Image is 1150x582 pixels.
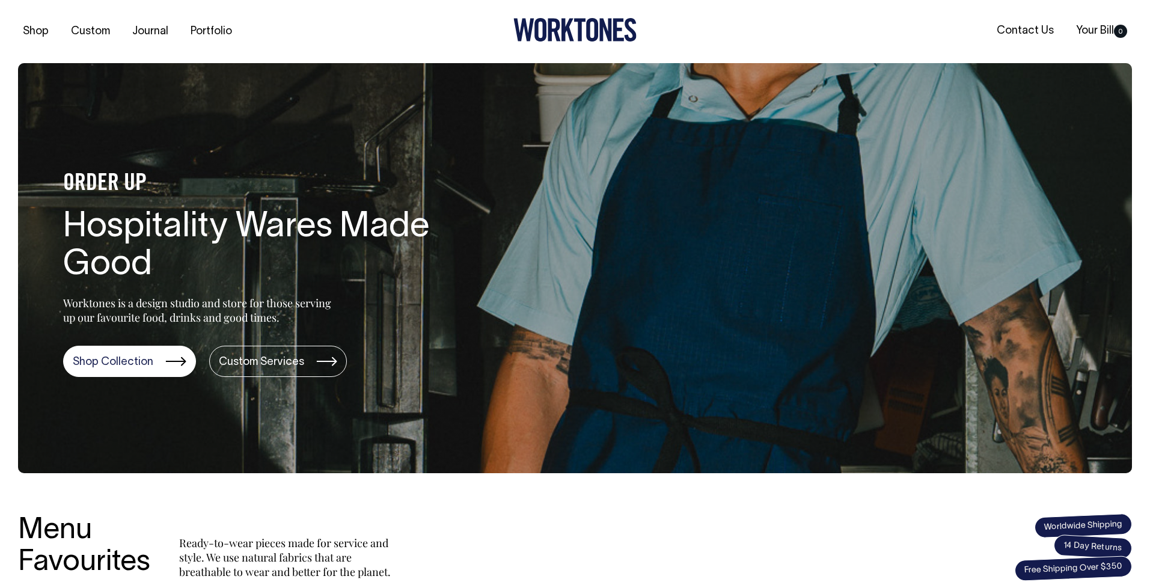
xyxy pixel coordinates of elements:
[186,22,237,41] a: Portfolio
[209,346,347,377] a: Custom Services
[63,171,448,197] h4: ORDER UP
[1114,25,1127,38] span: 0
[992,21,1059,41] a: Contact Us
[127,22,173,41] a: Journal
[63,346,196,377] a: Shop Collection
[18,515,150,579] h3: Menu Favourites
[1034,513,1132,538] span: Worldwide Shipping
[18,22,54,41] a: Shop
[63,209,448,286] h1: Hospitality Wares Made Good
[179,536,396,579] p: Ready-to-wear pieces made for service and style. We use natural fabrics that are breathable to we...
[66,22,115,41] a: Custom
[63,296,337,325] p: Worktones is a design studio and store for those serving up our favourite food, drinks and good t...
[1071,21,1132,41] a: Your Bill0
[1053,535,1133,560] span: 14 Day Returns
[1014,556,1132,581] span: Free Shipping Over $350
